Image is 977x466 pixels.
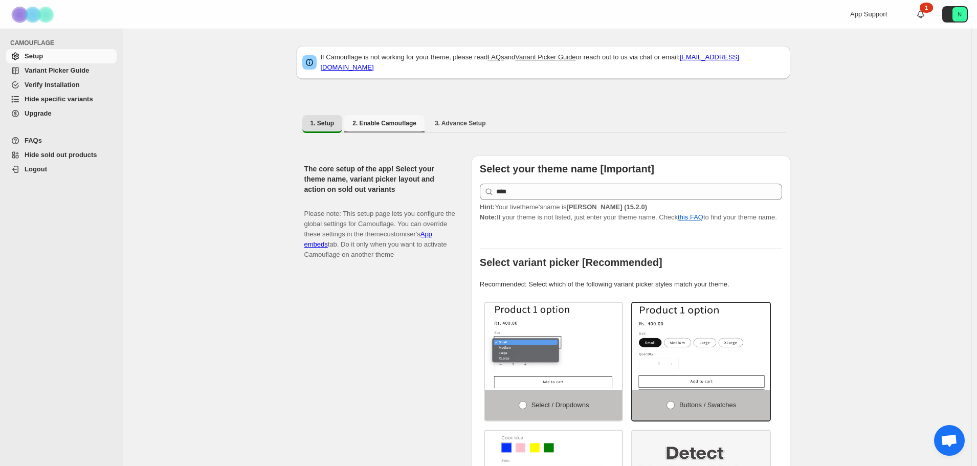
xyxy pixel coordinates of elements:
[515,53,575,61] a: Variant Picker Guide
[942,6,968,23] button: Avatar with initials N
[920,3,933,13] div: 1
[480,203,495,211] strong: Hint:
[480,257,662,268] b: Select variant picker [Recommended]
[480,163,654,174] b: Select your theme name [Important]
[310,119,335,127] span: 1. Setup
[25,81,80,88] span: Verify Installation
[25,66,89,74] span: Variant Picker Guide
[480,213,497,221] strong: Note:
[6,162,117,176] a: Logout
[8,1,59,29] img: Camouflage
[6,106,117,121] a: Upgrade
[10,39,118,47] span: CAMOUFLAGE
[531,401,589,409] span: Select / Dropdowns
[435,119,486,127] span: 3. Advance Setup
[632,303,770,390] img: Buttons / Swatches
[850,10,887,18] span: App Support
[916,9,926,19] a: 1
[566,203,647,211] strong: [PERSON_NAME] (15.2.0)
[952,7,967,21] span: Avatar with initials N
[352,119,416,127] span: 2. Enable Camouflage
[934,425,965,456] a: Open chat
[25,52,43,60] span: Setup
[25,95,93,103] span: Hide specific variants
[679,401,736,409] span: Buttons / Swatches
[6,63,117,78] a: Variant Picker Guide
[678,213,703,221] a: this FAQ
[6,92,117,106] a: Hide specific variants
[958,11,962,17] text: N
[304,198,455,260] p: Please note: This setup page lets you configure the global settings for Camouflage. You can overr...
[480,202,782,223] p: If your theme is not listed, just enter your theme name. Check to find your theme name.
[25,109,52,117] span: Upgrade
[6,148,117,162] a: Hide sold out products
[25,137,42,144] span: FAQs
[485,303,623,390] img: Select / Dropdowns
[487,53,504,61] a: FAQs
[480,203,647,211] span: Your live theme's name is
[321,52,784,73] p: If Camouflage is not working for your theme, please read and or reach out to us via chat or email:
[304,164,455,194] h2: The core setup of the app! Select your theme name, variant picker layout and action on sold out v...
[6,78,117,92] a: Verify Installation
[25,151,97,159] span: Hide sold out products
[6,49,117,63] a: Setup
[6,134,117,148] a: FAQs
[480,279,782,290] p: Recommended: Select which of the following variant picker styles match your theme.
[25,165,47,173] span: Logout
